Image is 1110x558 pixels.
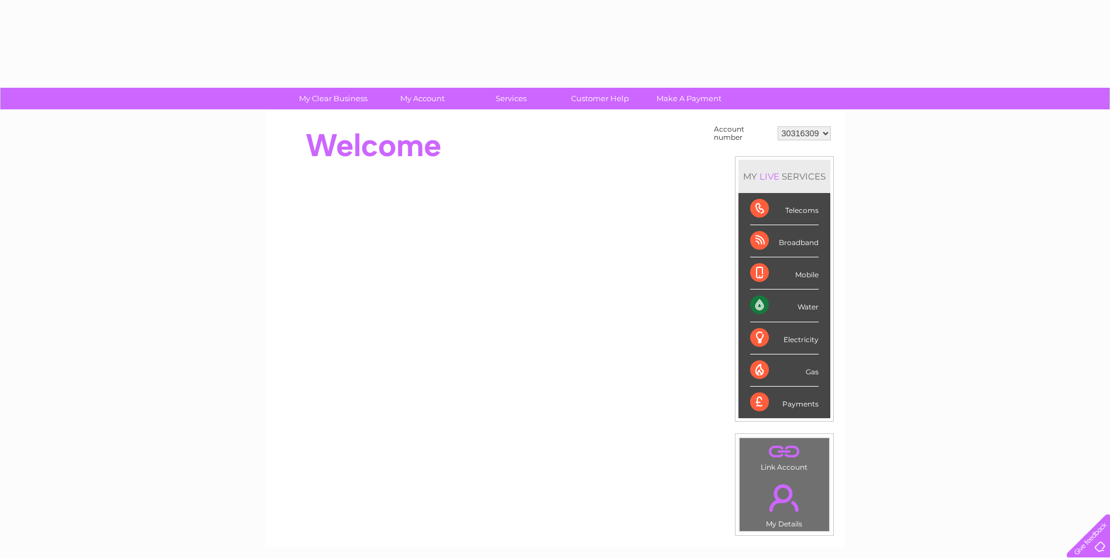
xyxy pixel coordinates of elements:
td: Account number [711,122,775,144]
td: My Details [739,474,830,532]
div: Mobile [750,257,819,290]
div: Electricity [750,322,819,354]
a: Customer Help [552,88,648,109]
div: Water [750,290,819,322]
td: Link Account [739,438,830,474]
div: Gas [750,354,819,387]
div: LIVE [757,171,782,182]
a: Services [463,88,559,109]
div: Telecoms [750,193,819,225]
a: . [743,477,826,518]
a: My Account [374,88,470,109]
div: Broadband [750,225,819,257]
div: MY SERVICES [738,160,830,193]
a: My Clear Business [285,88,382,109]
div: Payments [750,387,819,418]
a: . [743,441,826,461]
a: Make A Payment [641,88,737,109]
